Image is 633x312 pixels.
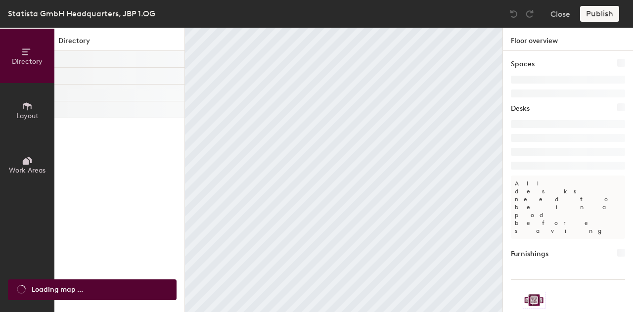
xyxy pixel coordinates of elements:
[511,59,535,70] h1: Spaces
[509,9,519,19] img: Undo
[550,6,570,22] button: Close
[54,36,184,51] h1: Directory
[511,176,625,239] p: All desks need to be in a pod before saving
[32,284,83,295] span: Loading map ...
[185,28,502,312] canvas: Map
[511,103,530,114] h1: Desks
[16,112,39,120] span: Layout
[8,7,155,20] div: Statista GmbH Headquarters, JBP 1.OG
[525,9,535,19] img: Redo
[12,57,43,66] span: Directory
[503,28,633,51] h1: Floor overview
[511,249,548,260] h1: Furnishings
[9,166,45,175] span: Work Areas
[523,292,545,309] img: Sticker logo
